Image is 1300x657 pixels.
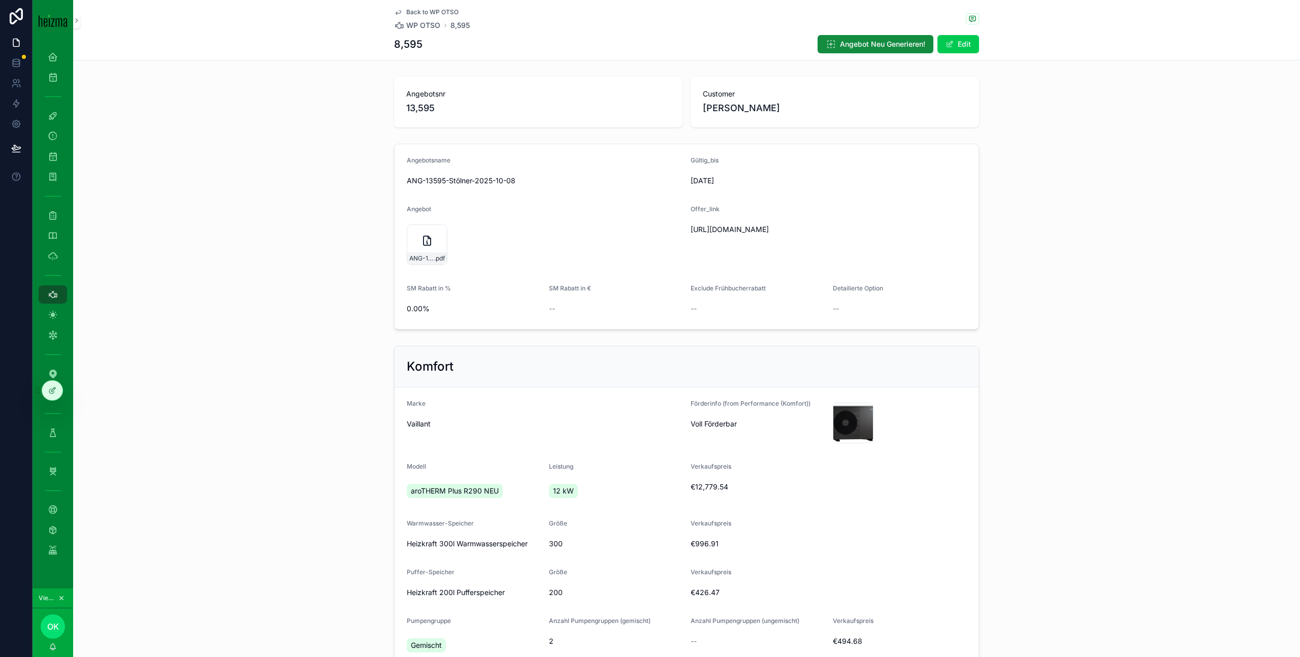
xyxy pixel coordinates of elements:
span: Marke [407,400,426,407]
span: Back to WP OTSO [406,8,459,16]
span: Anzahl Pumpengruppen (ungemischt) [691,617,799,625]
span: Gemischt [411,640,442,650]
span: OK [47,620,59,633]
span: Customer [703,89,967,99]
span: €426.47 [691,587,966,598]
span: Detailierte Option [833,284,883,292]
div: scrollable content [32,41,73,573]
span: SM Rabatt in € [549,284,591,292]
span: 0.00% [407,304,541,314]
span: aroTHERM Plus R290 NEU [411,486,499,496]
span: Voll Förderbar [691,419,825,429]
span: Leistung [549,463,573,470]
span: Verkaufspreis [691,519,731,527]
span: -- [549,304,555,314]
span: 12 kW [553,486,574,496]
span: Vaillant [407,419,431,429]
span: Verkaufspreis [691,568,731,576]
span: Verkaufspreis [833,617,873,625]
span: [DATE] [691,176,825,186]
span: [URL][DOMAIN_NAME] [691,224,872,235]
span: 200 [549,587,683,598]
span: Förderinfo (from Performance (Komfort)) [691,400,810,407]
a: Back to WP OTSO [394,8,459,16]
span: [PERSON_NAME] [703,101,780,115]
span: Größe [549,519,567,527]
span: Angebot [407,205,431,213]
span: Angebot Neu Generieren! [840,39,925,49]
span: €996.91 [691,539,966,549]
span: €12,779.54 [691,482,966,492]
h1: 8,595 [394,37,422,51]
span: Offer_link [691,205,720,213]
span: Verkaufspreis [691,463,731,470]
span: .pdf [434,254,445,262]
a: WP OTSO [394,20,440,30]
span: €494.68 [833,636,967,646]
span: 13,595 [406,101,670,115]
span: Modell [407,463,426,470]
span: -- [691,636,697,646]
button: Edit [937,35,979,53]
span: ANG-13595-Stölner-2025-10-08 [407,176,682,186]
span: Viewing as [PERSON_NAME] [39,594,56,602]
span: Angebotsnr [406,89,670,99]
span: Heizkraft 300l Warmwasserspeicher [407,539,528,549]
button: Angebot Neu Generieren! [818,35,933,53]
img: App logo [39,14,67,27]
span: -- [691,304,697,314]
span: ANG-13595-Stölner-2025-10-08 [409,254,434,262]
span: -- [833,304,839,314]
h2: Komfort [407,358,453,375]
span: SM Rabatt in % [407,284,451,292]
span: Exclude Frühbucherrabatt [691,284,766,292]
span: Warmwasser-Speicher [407,519,474,527]
span: Größe [549,568,567,576]
span: Puffer-Speicher [407,568,454,576]
a: 8,595 [450,20,470,30]
span: Heizkraft 200l Pufferspeicher [407,587,505,598]
span: Angebotsname [407,156,450,164]
span: 300 [549,539,683,549]
span: 2 [549,636,683,646]
span: Anzahl Pumpengruppen (gemischt) [549,617,651,625]
span: WP OTSO [406,20,440,30]
span: Pumpengruppe [407,617,451,625]
span: Gültig_bis [691,156,719,164]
